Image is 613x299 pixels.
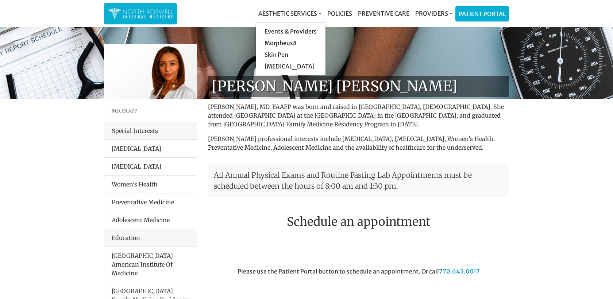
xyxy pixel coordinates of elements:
a: Policies [324,6,355,21]
small: MD, FAAFP [112,108,137,114]
a: 770.645.0017 [439,268,480,275]
h1: [PERSON_NAME] [PERSON_NAME] [208,76,509,97]
div: Special Interests [104,122,197,140]
p: [PERSON_NAME], MD, FAAFP was born and raised in [GEOGRAPHIC_DATA], [DEMOGRAPHIC_DATA]. She attend... [208,102,509,129]
li: Women’s Health [104,175,197,193]
img: Dr. Farah Mubarak Ali MD, FAAFP [104,44,197,99]
li: [GEOGRAPHIC_DATA] American Institute Of Medicine [104,247,197,282]
li: Preventative Medicine [104,193,197,211]
a: Patient Portal [456,7,509,21]
li: [MEDICAL_DATA] [104,140,197,158]
p: [PERSON_NAME] professional interests include [MEDICAL_DATA], [MEDICAL_DATA], Women’s Health, Prev... [208,134,509,152]
p: All Annual Physical Exams and Routine Fasting Lab Appointments must be scheduled between the hour... [208,164,509,197]
a: Providers [412,6,455,21]
img: North Roswell Internal Medicine [108,7,173,21]
li: Adolescent Medicine [104,211,197,229]
a: Aesthetic Services [255,6,324,21]
a: Preventive Care [355,6,412,21]
a: Morpheus8 [256,37,325,49]
div: Education [104,229,197,247]
h2: Schedule an appointment [208,215,509,229]
a: Skin Pen [256,49,325,60]
a: [MEDICAL_DATA] [256,60,325,72]
li: [MEDICAL_DATA] [104,157,197,176]
a: Events & Providers [256,25,325,37]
